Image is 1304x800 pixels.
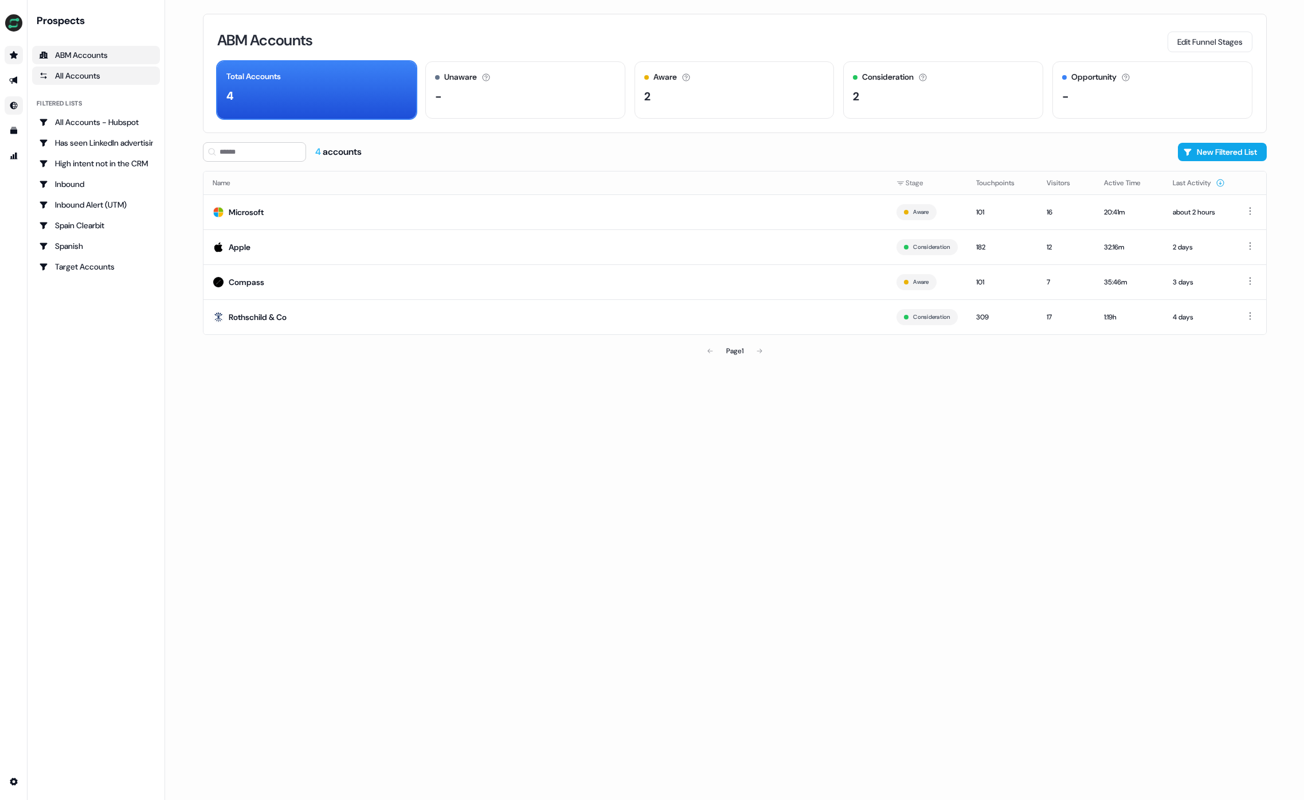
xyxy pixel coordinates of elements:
[5,46,23,64] a: Go to prospects
[1173,206,1225,218] div: about 2 hours
[32,113,160,131] a: Go to All Accounts - Hubspot
[203,171,888,194] th: Name
[1047,173,1084,193] button: Visitors
[5,147,23,165] a: Go to attribution
[896,177,957,189] div: Stage
[976,311,1028,323] div: 309
[32,46,160,64] a: ABM Accounts
[32,154,160,173] a: Go to High intent not in the CRM
[726,345,743,357] div: Page 1
[1047,276,1086,288] div: 7
[229,276,264,288] div: Compass
[32,175,160,193] a: Go to Inbound
[226,87,234,104] div: 4
[39,49,153,61] div: ABM Accounts
[5,71,23,89] a: Go to outbound experience
[1173,311,1225,323] div: 4 days
[39,137,153,149] div: Has seen LinkedIn advertising ✅
[1173,241,1225,253] div: 2 days
[229,206,264,218] div: Microsoft
[1173,276,1225,288] div: 3 days
[653,71,677,83] div: Aware
[32,67,160,85] a: All accounts
[1168,32,1252,52] button: Edit Funnel Stages
[976,241,1028,253] div: 182
[5,772,23,791] a: Go to integrations
[1104,173,1154,193] button: Active Time
[1071,71,1117,83] div: Opportunity
[1104,206,1154,218] div: 20:41m
[37,99,82,108] div: Filtered lists
[39,70,153,81] div: All Accounts
[913,207,929,217] button: Aware
[39,199,153,210] div: Inbound Alert (UTM)
[862,71,914,83] div: Consideration
[37,14,160,28] div: Prospects
[1047,311,1086,323] div: 17
[32,134,160,152] a: Go to Has seen LinkedIn advertising ✅
[976,206,1028,218] div: 101
[229,311,287,323] div: Rothschild & Co
[444,71,477,83] div: Unaware
[1047,206,1086,218] div: 16
[976,173,1028,193] button: Touchpoints
[1178,143,1267,161] button: New Filtered List
[32,216,160,235] a: Go to Spain Clearbit
[226,71,281,83] div: Total Accounts
[32,196,160,214] a: Go to Inbound Alert (UTM)
[1104,241,1154,253] div: 32:16m
[32,257,160,276] a: Go to Target Accounts
[217,33,313,48] h3: ABM Accounts
[435,88,442,105] div: -
[913,312,950,322] button: Consideration
[39,240,153,252] div: Spanish
[315,146,362,158] div: accounts
[1062,88,1069,105] div: -
[39,116,153,128] div: All Accounts - Hubspot
[39,178,153,190] div: Inbound
[5,96,23,115] a: Go to Inbound
[1047,241,1086,253] div: 12
[39,261,153,272] div: Target Accounts
[976,276,1028,288] div: 101
[913,242,950,252] button: Consideration
[229,241,250,253] div: Apple
[39,158,153,169] div: High intent not in the CRM
[913,277,929,287] button: Aware
[315,146,323,158] span: 4
[32,237,160,255] a: Go to Spanish
[1104,276,1154,288] div: 35:46m
[1104,311,1154,323] div: 1:19h
[644,88,651,105] div: 2
[39,220,153,231] div: Spain Clearbit
[853,88,859,105] div: 2
[5,122,23,140] a: Go to templates
[1173,173,1225,193] button: Last Activity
